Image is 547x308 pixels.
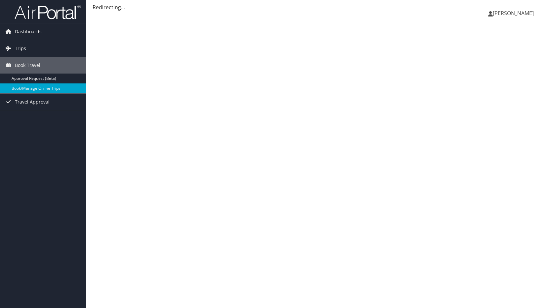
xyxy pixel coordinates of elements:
[15,57,40,74] span: Book Travel
[15,4,81,20] img: airportal-logo.png
[15,94,50,110] span: Travel Approval
[93,3,540,11] div: Redirecting...
[15,23,42,40] span: Dashboards
[493,10,534,17] span: [PERSON_NAME]
[488,3,540,23] a: [PERSON_NAME]
[15,40,26,57] span: Trips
